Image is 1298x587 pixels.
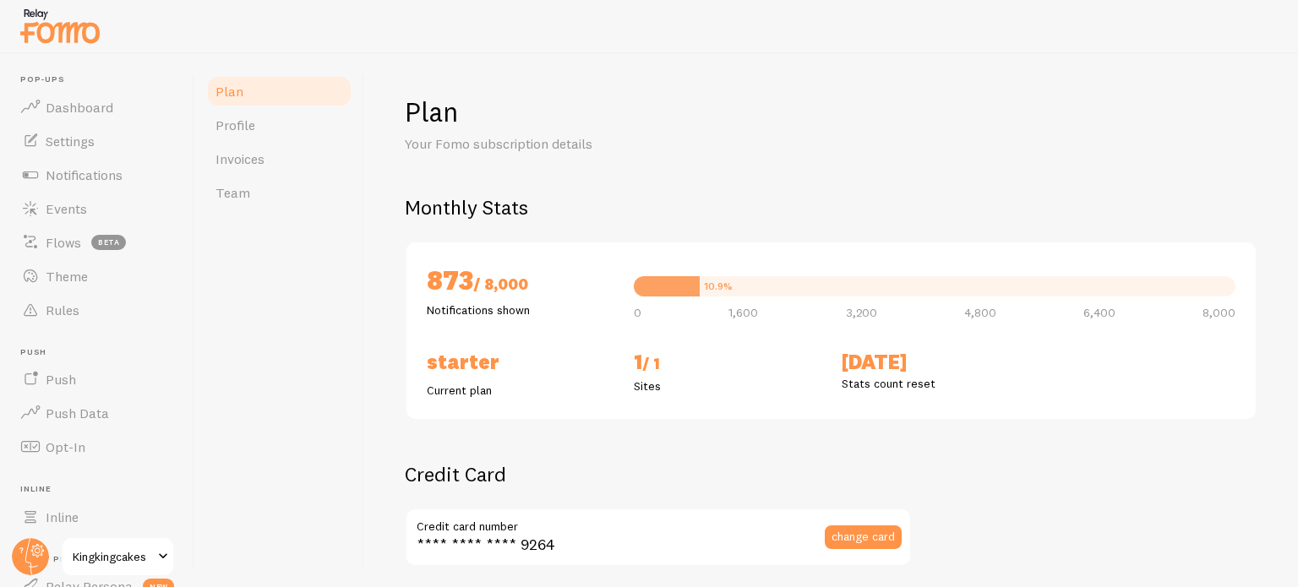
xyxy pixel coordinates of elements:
[842,375,1028,392] p: Stats count reset
[704,281,733,291] div: 10.9%
[405,508,912,536] label: Credit card number
[10,500,184,534] a: Inline
[427,382,614,399] p: Current plan
[405,134,810,154] p: Your Fomo subscription details
[46,508,79,525] span: Inline
[728,307,758,318] span: 1,600
[634,349,821,378] h2: 1
[46,405,109,421] span: Push Data
[10,396,184,430] a: Push Data
[215,150,265,167] span: Invoices
[46,99,113,116] span: Dashboard
[642,354,660,373] span: / 1
[215,184,250,201] span: Team
[405,194,1257,220] h2: Monthly Stats
[46,166,123,183] span: Notifications
[46,268,88,285] span: Theme
[205,74,353,108] a: Plan
[10,90,184,124] a: Dashboard
[832,530,895,542] span: change card
[10,192,184,226] a: Events
[46,438,85,455] span: Opt-In
[1203,307,1235,318] span: 8,000
[634,307,641,318] span: 0
[10,158,184,192] a: Notifications
[10,226,184,259] a: Flows beta
[964,307,996,318] span: 4,800
[20,347,184,358] span: Push
[427,349,614,375] h2: Starter
[427,263,614,302] h2: 873
[46,200,87,217] span: Events
[205,142,353,176] a: Invoices
[10,259,184,293] a: Theme
[61,536,175,577] a: Kingkingcakes
[215,83,243,100] span: Plan
[825,525,902,549] button: change card
[10,293,184,327] a: Rules
[46,234,81,251] span: Flows
[20,484,184,495] span: Inline
[10,430,184,464] a: Opt-In
[634,378,821,394] p: Sites
[405,95,1257,129] h1: Plan
[427,302,614,318] p: Notifications shown
[91,235,126,250] span: beta
[205,176,353,209] a: Team
[20,74,184,85] span: Pop-ups
[46,371,76,388] span: Push
[205,108,353,142] a: Profile
[10,362,184,396] a: Push
[846,307,877,318] span: 3,200
[46,302,79,318] span: Rules
[215,117,255,133] span: Profile
[1083,307,1115,318] span: 6,400
[473,274,528,294] span: / 8,000
[73,546,153,567] span: Kingkingcakes
[842,349,1028,375] h2: [DATE]
[10,124,184,158] a: Settings
[405,461,912,487] h2: Credit Card
[46,133,95,149] span: Settings
[18,4,102,47] img: fomo-relay-logo-orange.svg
